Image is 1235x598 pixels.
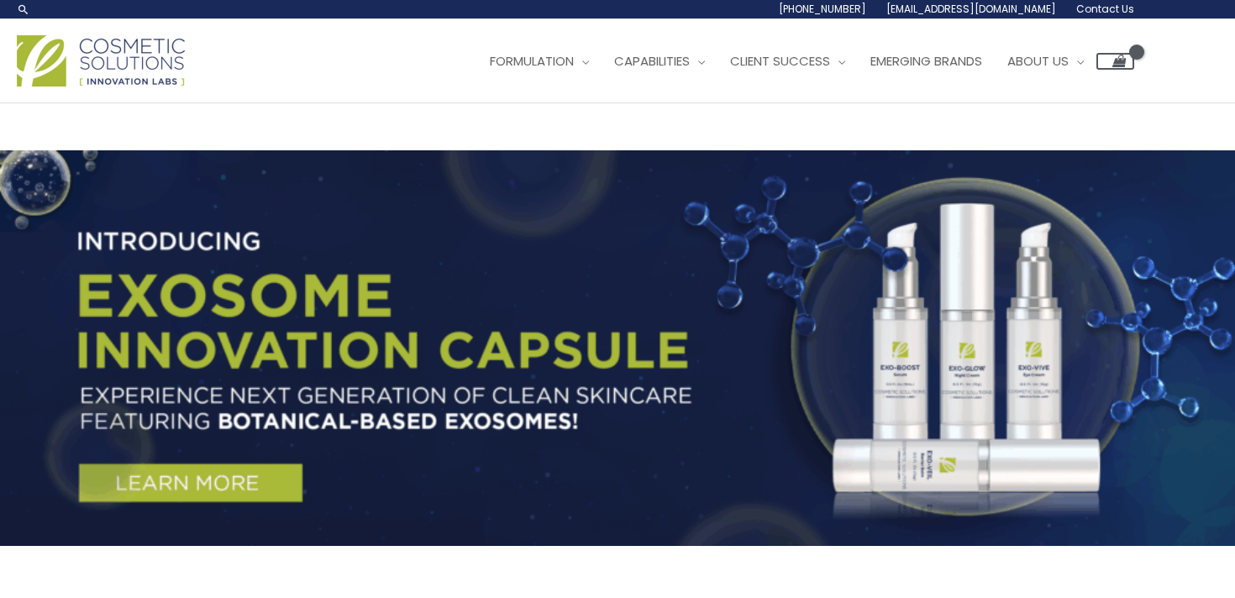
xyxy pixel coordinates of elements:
a: Search icon link [17,3,30,16]
a: Client Success [717,36,858,87]
img: Cosmetic Solutions Logo [17,35,185,87]
span: Client Success [730,52,830,70]
span: [EMAIL_ADDRESS][DOMAIN_NAME] [886,2,1056,16]
span: Contact Us [1076,2,1134,16]
span: Capabilities [614,52,690,70]
a: About Us [995,36,1096,87]
nav: Site Navigation [465,36,1134,87]
a: View Shopping Cart, empty [1096,53,1134,70]
a: Formulation [477,36,602,87]
a: Capabilities [602,36,717,87]
span: Formulation [490,52,574,70]
span: About Us [1007,52,1069,70]
a: Emerging Brands [858,36,995,87]
span: [PHONE_NUMBER] [779,2,866,16]
span: Emerging Brands [870,52,982,70]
